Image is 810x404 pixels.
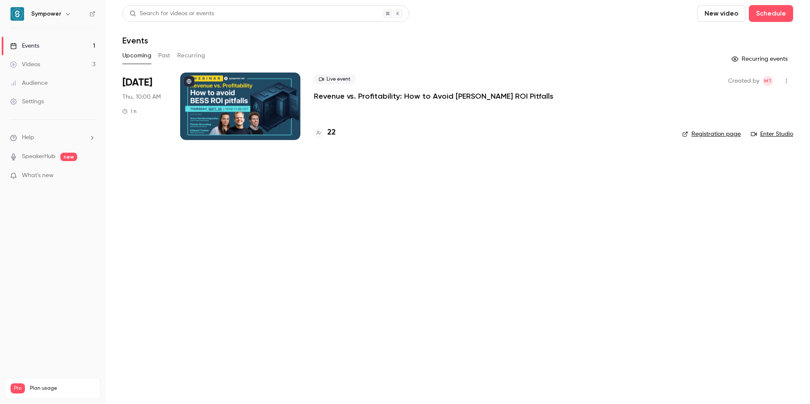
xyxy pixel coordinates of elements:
span: Thu, 10:00 AM [122,93,161,101]
button: Schedule [749,5,793,22]
div: Audience [10,79,48,87]
h1: Events [122,35,148,46]
div: Search for videos or events [130,9,214,18]
img: Sympower [11,7,24,21]
span: [DATE] [122,76,152,89]
button: Recurring events [728,52,793,66]
div: Sep 25 Thu, 10:00 AM (Europe/Amsterdam) [122,73,167,140]
h4: 22 [327,127,336,138]
span: Pro [11,383,25,393]
span: What's new [22,171,54,180]
span: Plan usage [30,385,95,392]
div: Videos [10,60,40,69]
div: 1 h [122,108,137,115]
span: Live event [314,74,356,84]
h6: Sympower [31,10,61,18]
a: 22 [314,127,336,138]
span: new [60,153,77,161]
span: Created by [728,76,759,86]
div: Events [10,42,39,50]
button: Past [158,49,170,62]
span: Help [22,133,34,142]
a: Enter Studio [751,130,793,138]
button: Upcoming [122,49,151,62]
div: Settings [10,97,44,106]
a: Revenue vs. Profitability: How to Avoid [PERSON_NAME] ROI Pitfalls [314,91,553,101]
span: MT [764,76,772,86]
a: SpeakerHub [22,152,55,161]
a: Registration page [682,130,741,138]
li: help-dropdown-opener [10,133,95,142]
button: Recurring [177,49,205,62]
iframe: Noticeable Trigger [85,172,95,180]
button: New video [697,5,745,22]
span: Manon Thomas [763,76,773,86]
